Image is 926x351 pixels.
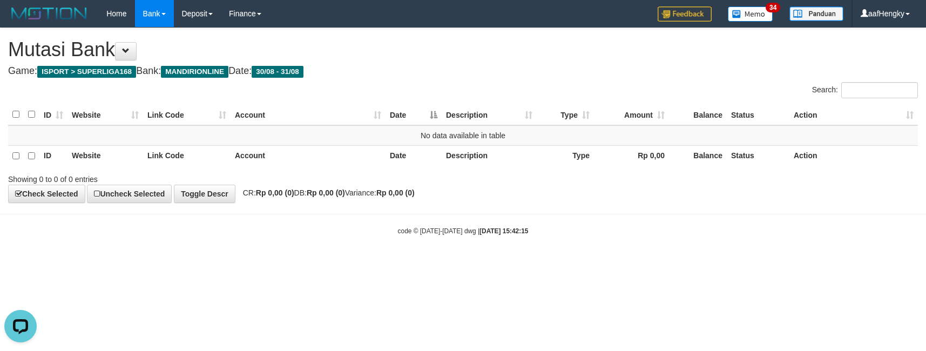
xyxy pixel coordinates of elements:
a: Check Selected [8,185,85,203]
th: Date: activate to sort column descending [386,104,442,125]
th: Link Code: activate to sort column ascending [143,104,231,125]
th: Balance [669,104,727,125]
strong: Rp 0,00 (0) [307,188,345,197]
span: 30/08 - 31/08 [252,66,303,78]
img: panduan.png [789,6,843,21]
td: No data available in table [8,125,918,146]
label: Search: [812,82,918,98]
div: Showing 0 to 0 of 0 entries [8,170,378,185]
small: code © [DATE]-[DATE] dwg | [398,227,529,235]
button: Open LiveChat chat widget [4,4,37,37]
th: Link Code [143,145,231,166]
th: Description [442,145,537,166]
th: Action [789,145,918,166]
th: Description: activate to sort column ascending [442,104,537,125]
th: ID [39,145,67,166]
th: ID: activate to sort column ascending [39,104,67,125]
th: Amount: activate to sort column ascending [594,104,669,125]
th: Type: activate to sort column ascending [537,104,594,125]
input: Search: [841,82,918,98]
th: Date [386,145,442,166]
th: Balance [669,145,727,166]
span: 34 [766,3,780,12]
span: CR: DB: Variance: [238,188,415,197]
span: ISPORT > SUPERLIGA168 [37,66,136,78]
strong: [DATE] 15:42:15 [479,227,528,235]
th: Status [727,145,789,166]
th: Account: activate to sort column ascending [231,104,386,125]
th: Action: activate to sort column ascending [789,104,918,125]
strong: Rp 0,00 (0) [256,188,294,197]
th: Account [231,145,386,166]
img: Button%20Memo.svg [728,6,773,22]
img: Feedback.jpg [658,6,712,22]
th: Website [67,145,143,166]
a: Uncheck Selected [87,185,172,203]
span: MANDIRIONLINE [161,66,228,78]
h1: Mutasi Bank [8,39,918,60]
th: Status [727,104,789,125]
th: Website: activate to sort column ascending [67,104,143,125]
th: Type [537,145,594,166]
a: Toggle Descr [174,185,235,203]
h4: Game: Bank: Date: [8,66,918,77]
img: MOTION_logo.png [8,5,90,22]
strong: Rp 0,00 (0) [376,188,415,197]
th: Rp 0,00 [594,145,669,166]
